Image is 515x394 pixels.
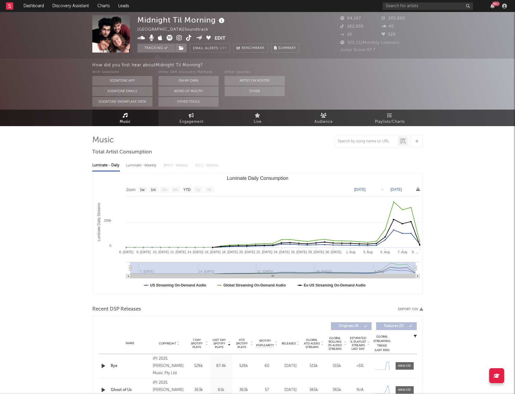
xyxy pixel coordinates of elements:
[179,118,204,126] span: Engagement
[282,342,296,345] span: Released
[120,118,131,126] span: Music
[340,17,361,20] span: 64,167
[190,44,230,53] button: Email AlertsOff
[109,244,111,247] text: 0
[380,187,384,192] text: →
[397,250,407,254] text: 7. Aug
[92,149,152,156] span: Total Artist Consumption
[225,86,285,96] button: Other
[382,17,405,20] span: 205,805
[327,363,347,369] div: 515k
[97,203,101,241] text: Luminate Daily Streams
[158,76,219,86] button: On My Own
[280,387,301,393] div: [DATE]
[304,387,324,393] div: 365k
[92,97,152,107] button: Sodatone Snowflake Data
[314,118,333,126] span: Audience
[490,4,495,8] button: 99+
[158,86,219,96] button: Word Of Mouth
[211,387,231,393] div: 61k
[137,15,226,25] div: Midnight Til Morning
[380,250,390,254] text: 5. Aug
[92,76,152,86] button: Sodatone App
[383,2,473,10] input: Search for artists
[93,173,423,293] svg: Luminate Daily Consumption
[234,387,253,393] div: 363k
[291,250,307,254] text: 26. [DATE]
[189,363,208,369] div: 526k
[340,41,400,45] span: 320,122 Monthly Listeners
[153,250,169,254] text: 10. [DATE]
[325,250,341,254] text: 30. [DATE]
[207,188,211,192] text: All
[211,363,231,369] div: 87.4k
[363,250,372,254] text: 3. Aug
[346,250,355,254] text: 1. Aug
[239,250,255,254] text: 20. [DATE]
[92,160,120,171] div: Luminate - Daily
[204,250,220,254] text: 16. [DATE]
[373,335,391,353] div: Global Streaming Trend (Last 60D)
[335,139,398,144] input: Search by song name or URL
[254,118,262,126] span: Live
[158,69,219,76] div: Other A&R Discovery Methods
[153,355,185,377] div: (P) 2025 [PERSON_NAME] Music Pty Ltd
[159,342,176,345] span: Copyright
[92,69,152,76] div: With Sodatone
[304,283,366,287] text: Ex-US Streaming On-Demand Audio
[492,2,500,6] div: 99 +
[211,338,227,349] span: Last Day Spotify Plays
[187,250,203,254] text: 14. [DATE]
[111,363,150,369] a: Bye
[335,324,363,328] span: Originals ( 4 )
[92,86,152,96] button: Sodatone Emails
[92,306,141,313] span: Recent DSP Releases
[104,219,111,222] text: 200k
[137,44,175,53] button: Tracking
[126,188,136,192] text: Zoom
[173,188,178,192] text: 6m
[189,338,205,349] span: 7 Day Spotify Plays
[136,250,150,254] text: 8. [DATE]
[158,97,219,107] button: Other Tools
[162,188,167,192] text: 3m
[308,250,324,254] text: 28. [DATE]
[234,338,250,349] span: ATD Spotify Plays
[354,187,366,192] text: [DATE]
[223,283,286,287] text: Global Streaming On-Demand Audio
[291,110,357,126] a: Audience
[340,25,364,29] span: 182,000
[220,47,227,50] em: Off
[376,322,417,330] button: Features(0)
[375,118,405,126] span: Playlists/Charts
[271,44,299,53] button: Summary
[126,160,158,171] div: Luminate - Weekly
[398,308,423,311] button: Export CSV
[150,283,206,287] text: US Streaming On-Demand Audio
[225,110,291,126] a: Live
[233,44,268,53] a: Benchmark
[183,188,190,192] text: YTD
[380,324,408,328] span: Features ( 0 )
[242,45,265,52] span: Benchmark
[327,387,347,393] div: 365k
[327,336,343,351] span: Global Rolling 7D Audio Streams
[256,363,277,369] div: 60
[215,35,225,42] button: Edit
[391,187,402,192] text: [DATE]
[92,110,158,126] a: Music
[304,338,320,349] span: Global ATD Audio Streams
[256,250,272,254] text: 22. [DATE]
[111,387,150,393] a: Ghost of Us
[350,336,366,351] span: Estimated % Playlist Streams Last Day
[340,33,352,37] span: 10
[140,188,145,192] text: 1w
[382,33,396,37] span: 520
[331,322,372,330] button: Originals(4)
[151,188,156,192] text: 1m
[350,363,370,369] div: <5%
[196,188,200,192] text: 1y
[158,110,225,126] a: Engagement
